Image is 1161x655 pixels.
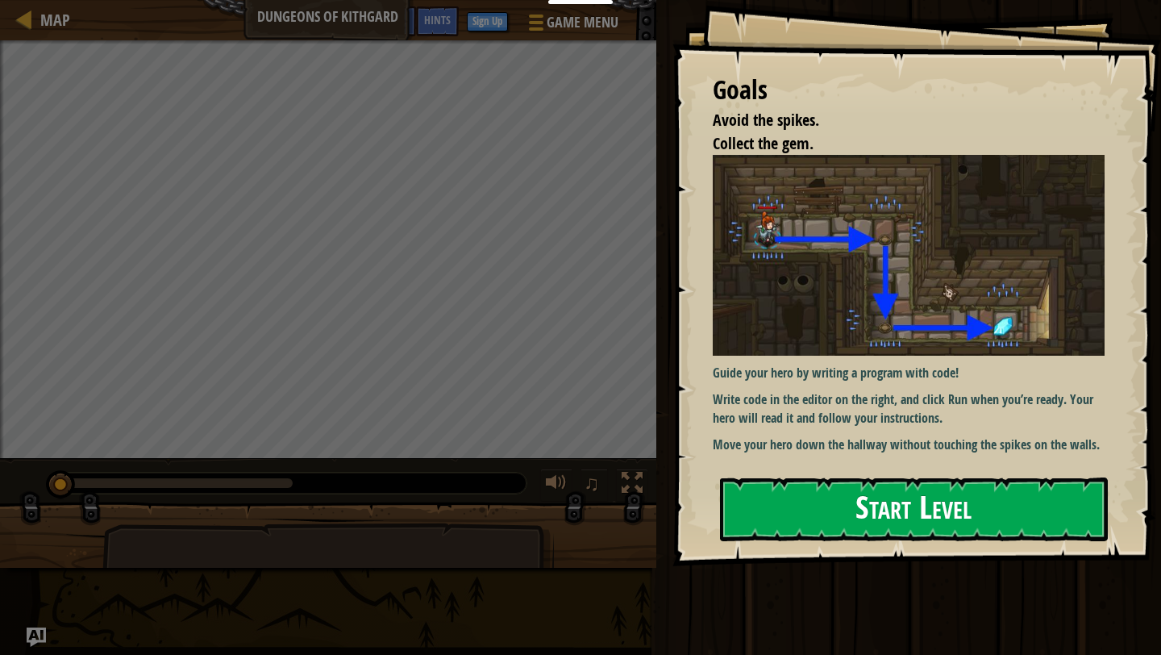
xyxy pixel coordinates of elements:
[547,12,618,33] span: Game Menu
[713,72,1105,109] div: Goals
[424,12,451,27] span: Hints
[516,6,628,44] button: Game Menu
[381,12,408,27] span: Ask AI
[467,12,508,31] button: Sign Up
[713,109,819,131] span: Avoid the spikes.
[616,469,648,502] button: Toggle fullscreen
[713,436,1105,454] p: Move your hero down the hallway without touching the spikes on the walls.
[580,469,608,502] button: ♫
[32,9,70,31] a: Map
[584,471,600,495] span: ♫
[713,155,1105,356] img: Dungeons of kithgard
[713,390,1105,428] p: Write code in the editor on the right, and click Run when you’re ready. Your hero will read it an...
[693,109,1101,132] li: Avoid the spikes.
[713,132,814,154] span: Collect the gem.
[540,469,572,502] button: Adjust volume
[27,628,46,647] button: Ask AI
[693,132,1101,156] li: Collect the gem.
[372,6,416,36] button: Ask AI
[713,364,1105,382] p: Guide your hero by writing a program with code!
[720,478,1108,541] button: Start Level
[40,9,70,31] span: Map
